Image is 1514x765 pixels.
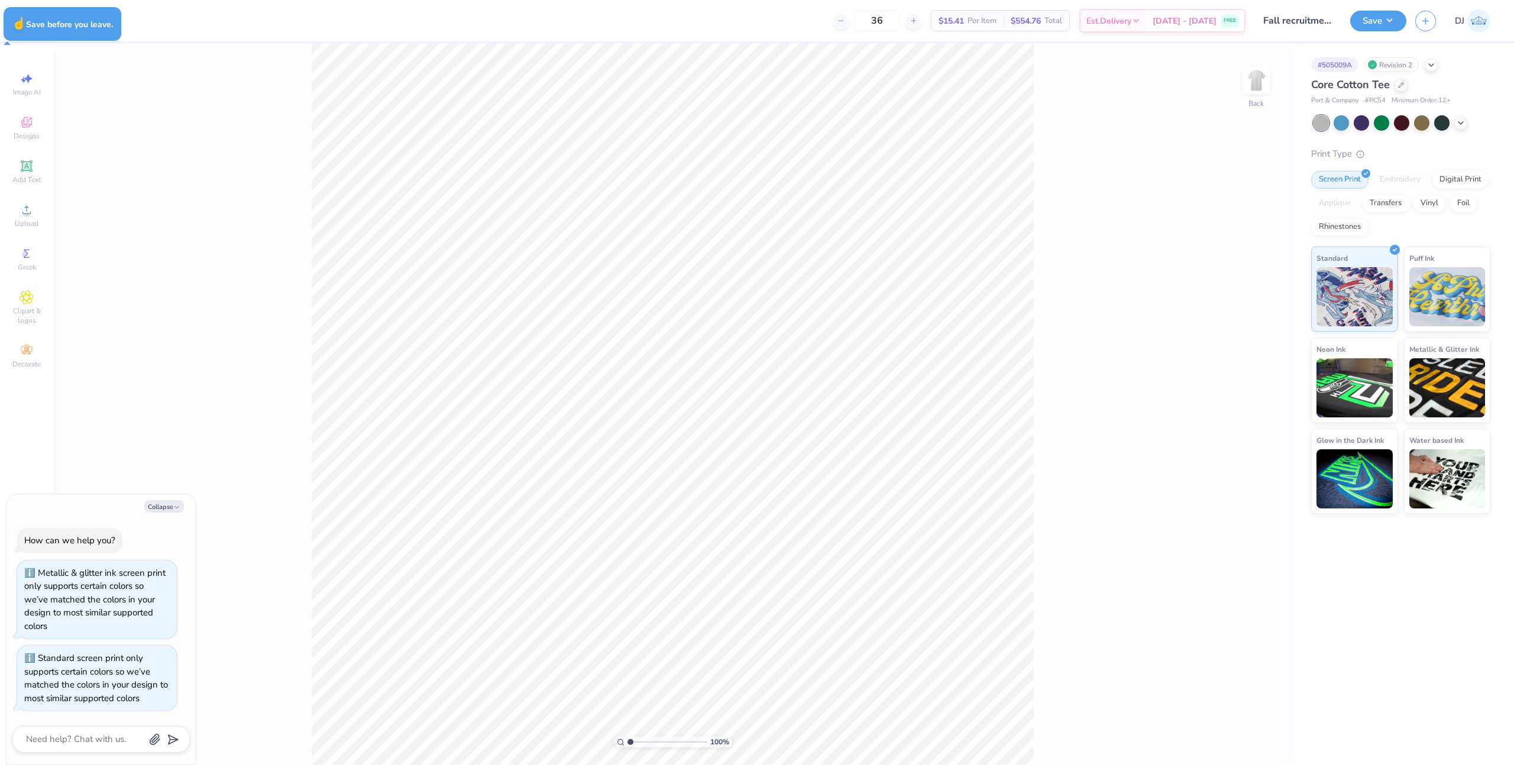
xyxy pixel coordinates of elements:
a: DJ [1455,9,1490,33]
span: Standard [1316,252,1348,264]
div: Foil [1450,195,1477,212]
div: Standard screen print only supports certain colors so we’ve matched the colors in your design to ... [24,652,168,704]
span: Add Text [12,175,41,184]
span: Water based Ink [1409,434,1464,446]
button: Save [1350,11,1406,31]
span: Core Cotton Tee [1311,77,1390,92]
div: Embroidery [1372,171,1428,189]
span: DJ [1455,14,1464,28]
img: Neon Ink [1316,358,1393,417]
img: Deep Jujhar Sidhu [1467,9,1490,33]
span: Minimum Order: 12 + [1392,96,1451,106]
span: Greek [18,262,36,272]
img: Standard [1316,267,1393,326]
input: Untitled Design [1254,9,1341,33]
div: Metallic & glitter ink screen print only supports certain colors so we’ve matched the colors in y... [24,567,166,632]
img: Glow in the Dark Ink [1316,449,1393,508]
div: Digital Print [1432,171,1489,189]
div: # 505009A [1311,57,1358,72]
img: Metallic & Glitter Ink [1409,358,1486,417]
div: Print Type [1311,147,1490,161]
span: # PC54 [1365,96,1386,106]
span: Clipart & logos [6,306,47,325]
div: Applique [1311,195,1358,212]
input: – – [854,10,900,31]
span: FREE [1224,17,1236,25]
span: $554.76 [1011,15,1041,27]
div: Vinyl [1413,195,1446,212]
span: Metallic & Glitter Ink [1409,343,1479,355]
span: Neon Ink [1316,343,1345,355]
span: Total [1044,15,1062,27]
div: Rhinestones [1311,218,1369,236]
span: Est. Delivery [1086,15,1131,27]
span: [DATE] - [DATE] [1153,15,1217,27]
span: Puff Ink [1409,252,1434,264]
div: Transfers [1362,195,1409,212]
img: Puff Ink [1409,267,1486,326]
div: How can we help you? [24,534,115,546]
span: Image AI [13,87,41,97]
img: Water based Ink [1409,449,1486,508]
div: Back [1248,98,1264,109]
span: Upload [15,219,38,228]
span: Designs [14,131,40,141]
span: $15.41 [939,15,964,27]
div: Screen Print [1311,171,1369,189]
img: Back [1244,69,1268,92]
span: Glow in the Dark Ink [1316,434,1384,446]
span: Port & Company [1311,96,1359,106]
button: Collapse [144,500,184,513]
span: Decorate [12,359,41,369]
div: Revision 2 [1364,57,1419,72]
span: Per Item [968,15,997,27]
span: 100 % [710,737,729,747]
